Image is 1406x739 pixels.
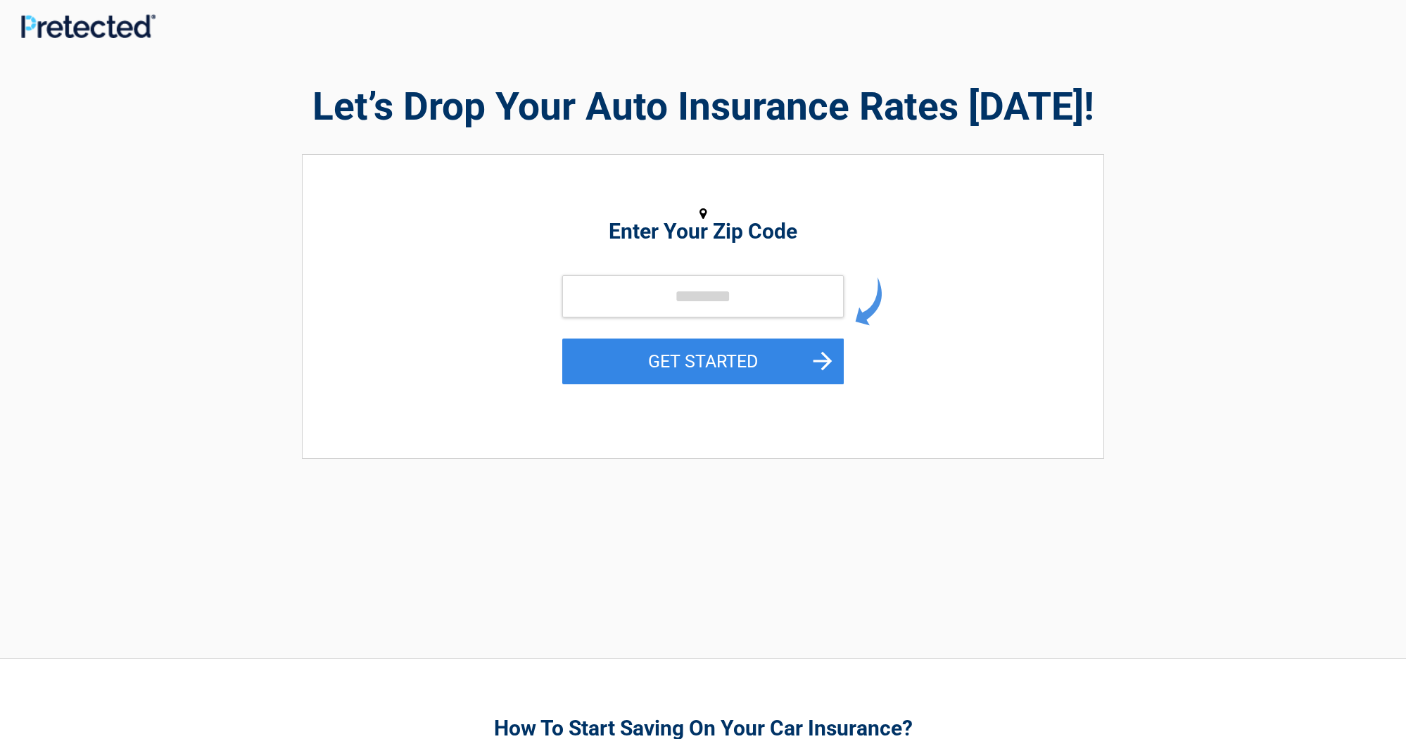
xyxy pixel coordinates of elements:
img: Main Logo [21,14,156,39]
img: arrow [855,277,882,326]
button: GET STARTED [562,339,844,384]
h2: Let’s Drop Your Auto Insurance Rates [DATE]! [302,80,1104,133]
h2: Enter Your Zip Code [380,223,1026,240]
